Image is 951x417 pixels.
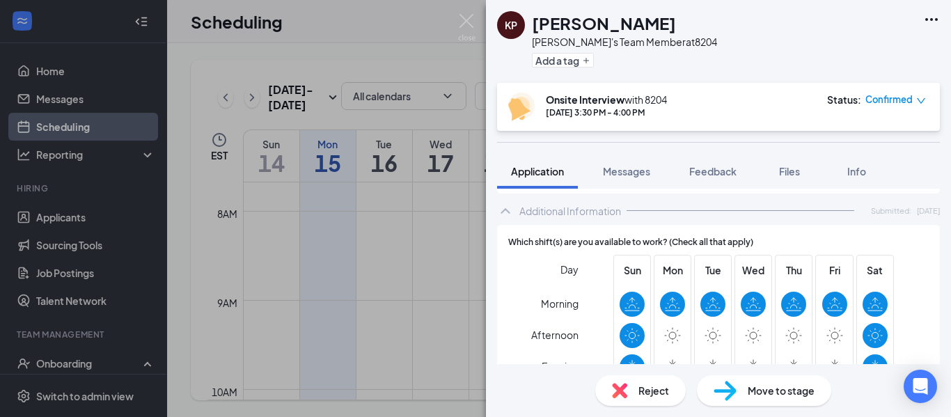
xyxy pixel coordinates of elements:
svg: ChevronUp [497,203,514,219]
span: Thu [781,262,806,278]
div: Open Intercom Messenger [904,370,937,403]
span: Reject [638,383,669,398]
span: Sun [620,262,645,278]
span: Day [560,262,579,277]
span: Morning [541,291,579,316]
span: Submitted: [871,205,911,217]
span: Sat [863,262,888,278]
div: Status : [827,93,861,107]
div: with 8204 [546,93,667,107]
span: Messages [603,165,650,178]
div: Additional Information [519,204,621,218]
span: Wed [741,262,766,278]
span: down [916,96,926,106]
span: Confirmed [865,93,913,107]
span: Mon [660,262,685,278]
span: Application [511,165,564,178]
span: [DATE] [917,205,940,217]
span: Afternoon [531,322,579,347]
h1: [PERSON_NAME] [532,11,676,35]
span: Files [779,165,800,178]
span: Which shift(s) are you available to work? (Check all that apply) [508,236,753,249]
div: KP [505,18,517,32]
span: Tue [700,262,725,278]
svg: Plus [582,56,590,65]
span: Feedback [689,165,737,178]
b: Onsite Interview [546,93,624,106]
svg: Ellipses [923,11,940,28]
button: PlusAdd a tag [532,53,594,68]
div: [DATE] 3:30 PM - 4:00 PM [546,107,667,118]
span: Move to stage [748,383,815,398]
div: [PERSON_NAME]'s Team Member at 8204 [532,35,717,49]
span: Fri [822,262,847,278]
span: Info [847,165,866,178]
span: Evening [542,354,579,379]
